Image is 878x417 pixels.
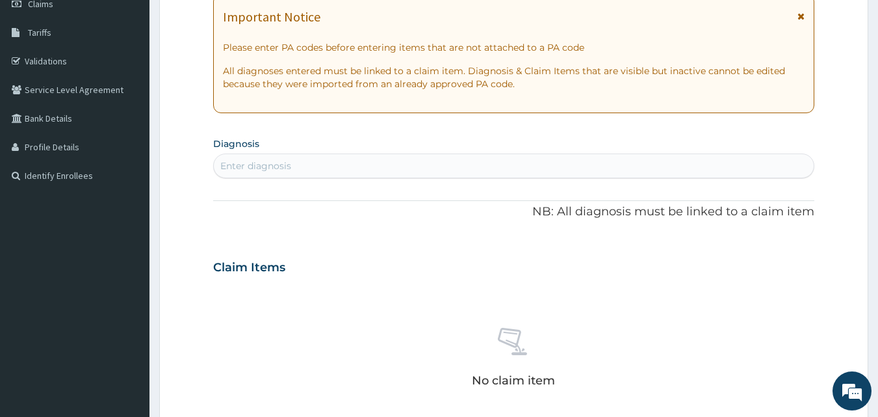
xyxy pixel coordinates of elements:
[213,204,815,221] p: NB: All diagnosis must be linked to a claim item
[213,137,259,150] label: Diagnosis
[223,41,805,54] p: Please enter PA codes before entering items that are not attached to a PA code
[472,374,555,387] p: No claim item
[220,159,291,172] div: Enter diagnosis
[75,126,179,257] span: We're online!
[68,73,218,90] div: Chat with us now
[223,10,320,24] h1: Important Notice
[213,261,285,275] h3: Claim Items
[213,7,244,38] div: Minimize live chat window
[28,27,51,38] span: Tariffs
[24,65,53,98] img: d_794563401_company_1708531726252_794563401
[223,64,805,90] p: All diagnoses entered must be linked to a claim item. Diagnosis & Claim Items that are visible bu...
[6,278,248,324] textarea: Type your message and hit 'Enter'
